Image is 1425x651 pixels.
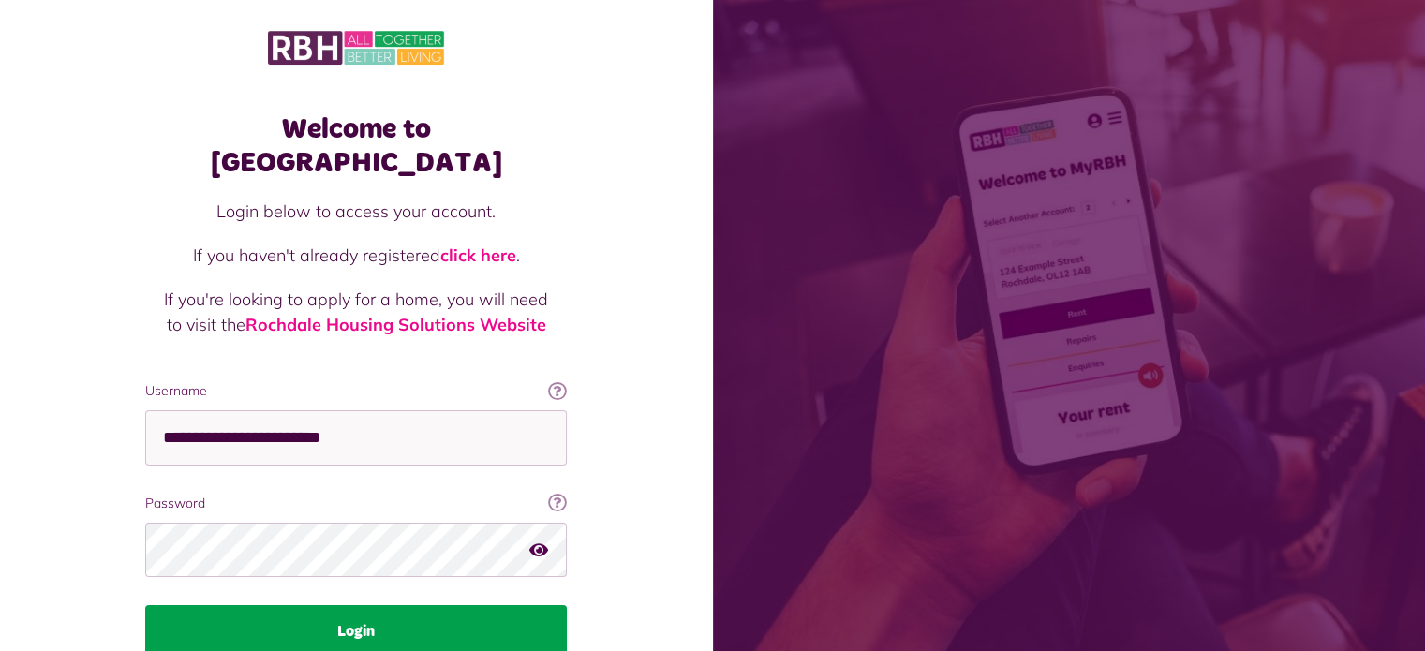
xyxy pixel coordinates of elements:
a: Rochdale Housing Solutions Website [245,314,546,335]
p: Login below to access your account. [164,199,548,224]
h1: Welcome to [GEOGRAPHIC_DATA] [145,112,567,180]
p: If you're looking to apply for a home, you will need to visit the [164,287,548,337]
label: Password [145,494,567,513]
a: click here [440,244,516,266]
p: If you haven't already registered . [164,243,548,268]
img: MyRBH [268,28,444,67]
label: Username [145,381,567,401]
